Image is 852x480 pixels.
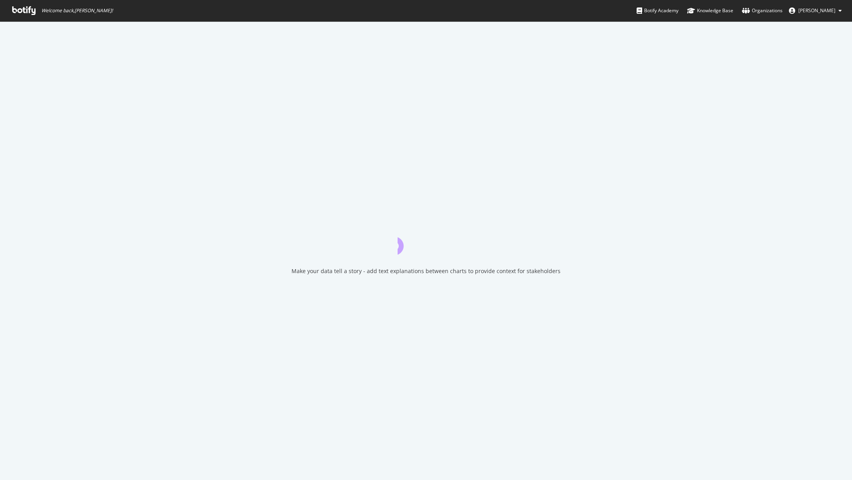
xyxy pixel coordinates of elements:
button: [PERSON_NAME] [783,4,848,17]
div: Make your data tell a story - add text explanations between charts to provide context for stakeho... [291,267,561,275]
div: Knowledge Base [687,7,733,15]
div: Organizations [742,7,783,15]
div: animation [398,226,454,255]
div: Botify Academy [637,7,678,15]
span: Alexie Barthélemy [798,7,835,14]
span: Welcome back, [PERSON_NAME] ! [41,7,113,14]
